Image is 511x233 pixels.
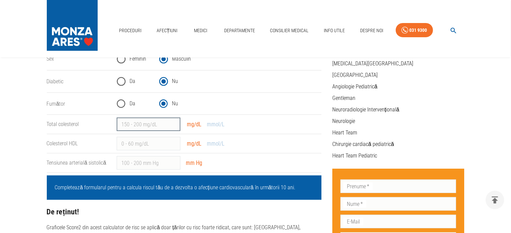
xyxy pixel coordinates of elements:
[332,106,399,113] a: Neuroradiologie Intervențională
[116,24,144,38] a: Proceduri
[332,129,357,136] a: Heart Team
[117,51,321,67] div: gender
[47,78,112,85] legend: Diabetic
[332,95,355,101] a: Gentleman
[154,24,180,38] a: Afecțiuni
[117,156,180,170] input: 100 - 200 mm Hg
[205,120,227,129] button: mmol/L
[332,152,377,159] a: Heart Team Pediatric
[47,121,79,127] label: Total colesterol
[117,73,321,90] div: diabetes
[486,191,504,209] button: delete
[172,77,178,85] span: Nu
[221,24,258,38] a: Departamente
[332,60,413,67] a: [MEDICAL_DATA][GEOGRAPHIC_DATA]
[130,55,146,63] span: Feminin
[332,118,355,124] a: Neurologie
[172,100,178,108] span: Nu
[130,100,135,108] span: Da
[172,55,191,63] span: Masculin
[410,26,427,35] div: 031 9300
[55,184,314,192] p: Completează formularul pentru a calcula riscul tău de a dezvolta o afecțiune cardiovasculară în u...
[47,100,112,108] legend: Fumător
[130,77,135,85] span: Da
[267,24,311,38] a: Consilier Medical
[396,23,433,38] a: 031 9300
[321,24,348,38] a: Info Utile
[47,56,54,62] label: Sex
[357,24,386,38] a: Despre Noi
[117,118,180,131] input: 150 - 200 mg/dL
[332,83,377,90] a: Angiologie Pediatrică
[205,139,227,149] button: mmol/L
[47,160,106,166] label: Tensiunea arterială sistolică
[117,96,321,112] div: smoking
[117,137,180,150] input: 0 - 60 mg/dL
[332,72,378,78] a: [GEOGRAPHIC_DATA]
[190,24,212,38] a: Medici
[47,140,78,147] label: Colesterol HDL
[332,141,394,147] a: Chirurgie cardiacă pediatrică
[47,208,322,216] h3: De reținut!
